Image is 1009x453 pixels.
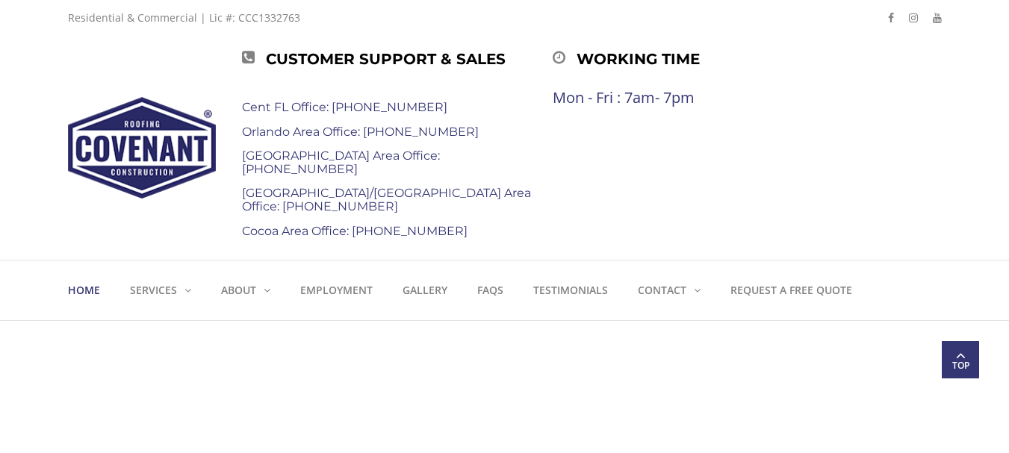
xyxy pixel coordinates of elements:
strong: Employment [300,283,373,297]
strong: Home [68,283,100,297]
a: Cent FL Office: [PHONE_NUMBER] [242,100,447,114]
a: About [206,260,285,320]
a: Orlando Area Office: [PHONE_NUMBER] [242,125,479,139]
strong: Request a Free Quote [730,283,852,297]
a: Request a Free Quote [715,260,867,320]
a: Cocoa Area Office: [PHONE_NUMBER] [242,224,468,238]
a: Top [942,341,979,378]
strong: Services [130,283,177,297]
a: [GEOGRAPHIC_DATA]/[GEOGRAPHIC_DATA] Area Office: [PHONE_NUMBER] [242,186,531,213]
a: Employment [285,260,388,320]
a: Testimonials [518,260,623,320]
strong: Testimonials [533,283,608,297]
div: Mon - Fri : 7am- 7pm [553,90,863,106]
strong: FAQs [477,283,503,297]
a: Services [115,260,206,320]
a: [GEOGRAPHIC_DATA] Area Office: [PHONE_NUMBER] [242,149,440,176]
strong: Gallery [403,283,447,297]
div: Customer Support & Sales [242,46,552,72]
img: Covenant Roofing and Construction, Inc. [68,97,216,199]
a: Gallery [388,260,462,320]
a: Contact [623,260,715,320]
strong: About [221,283,256,297]
div: Working time [553,46,863,72]
a: FAQs [462,260,518,320]
a: Home [68,260,115,320]
span: Top [942,358,979,373]
strong: Contact [638,283,686,297]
